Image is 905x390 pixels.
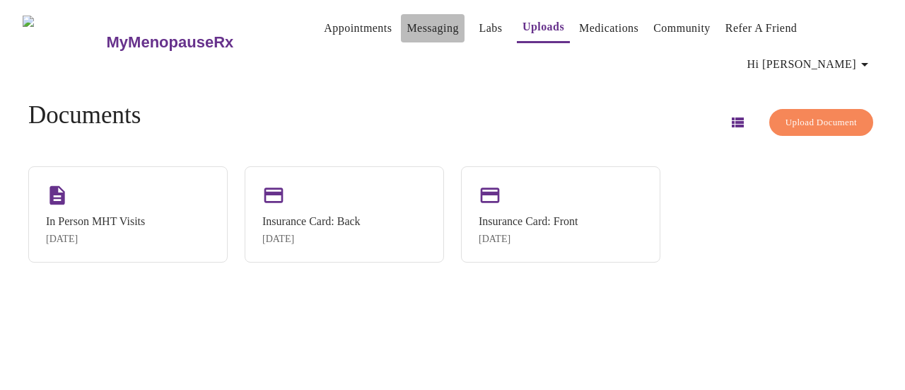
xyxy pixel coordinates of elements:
[23,16,105,69] img: MyMenopauseRx Logo
[747,55,873,74] span: Hi [PERSON_NAME]
[579,18,638,38] a: Medications
[105,18,290,67] a: MyMenopauseRx
[401,14,464,42] button: Messaging
[573,14,644,42] button: Medications
[262,234,361,245] div: [DATE]
[769,109,873,137] button: Upload Document
[725,18,798,38] a: Refer a Friend
[648,14,716,42] button: Community
[46,215,145,228] div: In Person MHT Visits
[324,18,392,38] a: Appointments
[479,215,578,228] div: Insurance Card: Front
[786,115,857,131] span: Upload Document
[653,18,711,38] a: Community
[720,105,754,139] button: Switch to list view
[318,14,397,42] button: Appointments
[479,234,578,245] div: [DATE]
[407,18,458,38] a: Messaging
[28,101,141,130] h4: Documents
[107,33,234,52] h3: MyMenopauseRx
[46,234,145,245] div: [DATE]
[742,50,879,79] button: Hi [PERSON_NAME]
[262,215,361,228] div: Insurance Card: Back
[468,14,513,42] button: Labs
[479,18,502,38] a: Labs
[517,13,570,43] button: Uploads
[522,17,564,37] a: Uploads
[720,14,803,42] button: Refer a Friend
